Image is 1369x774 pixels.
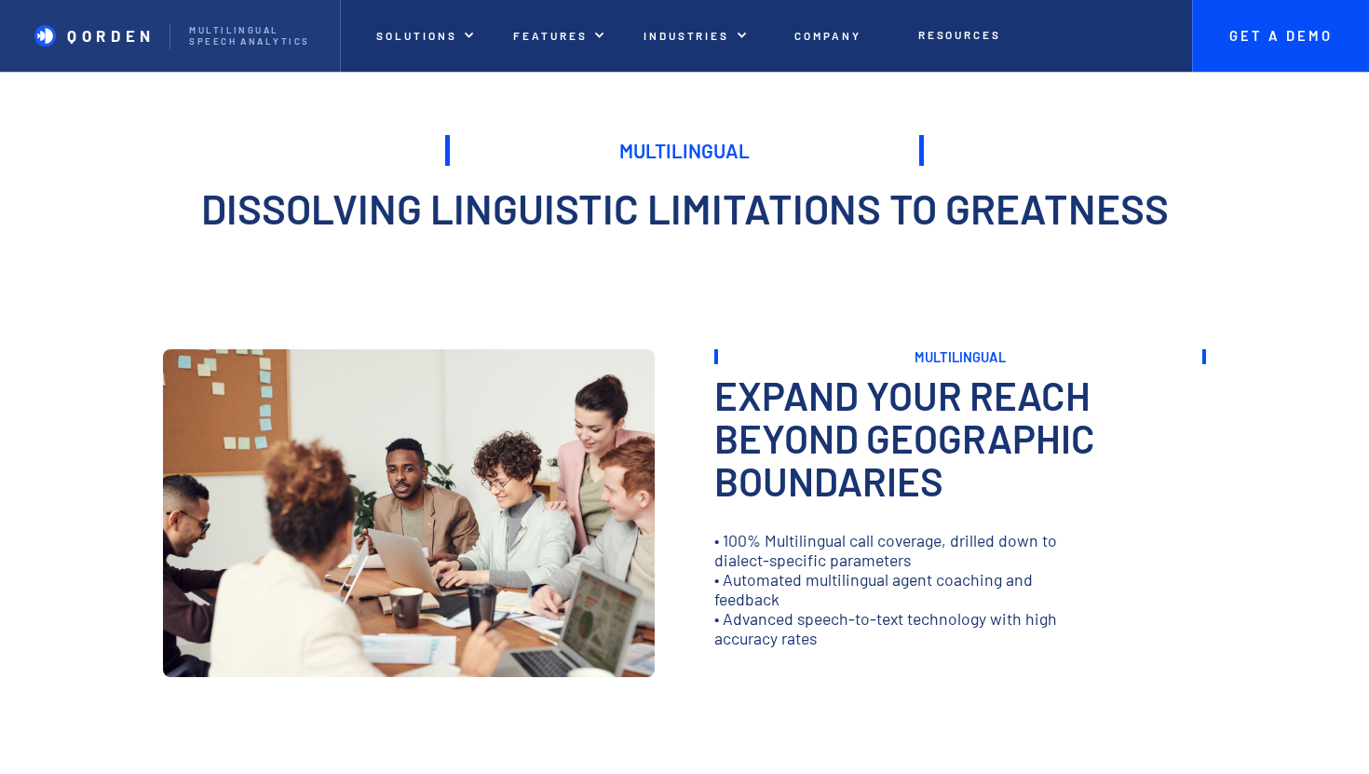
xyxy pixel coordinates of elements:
[714,609,1083,648] p: • Advanced speech-to-text technology with high accuracy rates
[794,29,861,42] p: Company
[918,28,1001,41] p: Resources
[376,29,456,42] p: Solutions
[714,570,1083,609] p: • Automated multilingual agent coaching and feedback
[714,373,1206,503] h3: Expand your reach beyond geographic boundaries
[714,531,1083,570] p: • 100% Multilingual call coverage, drilled down to dialect-specific parameters
[163,349,655,677] img: Dashboard mockup
[67,26,156,45] p: QORDEN
[513,29,588,42] p: features
[915,349,1006,364] h4: Multilingual
[714,502,1206,521] p: ‍
[445,135,925,166] h1: Multilingual
[714,649,1083,669] p: ‍
[189,25,319,48] p: Multilingual Speech analytics
[644,29,729,42] p: Industries
[1211,28,1350,45] p: Get A Demo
